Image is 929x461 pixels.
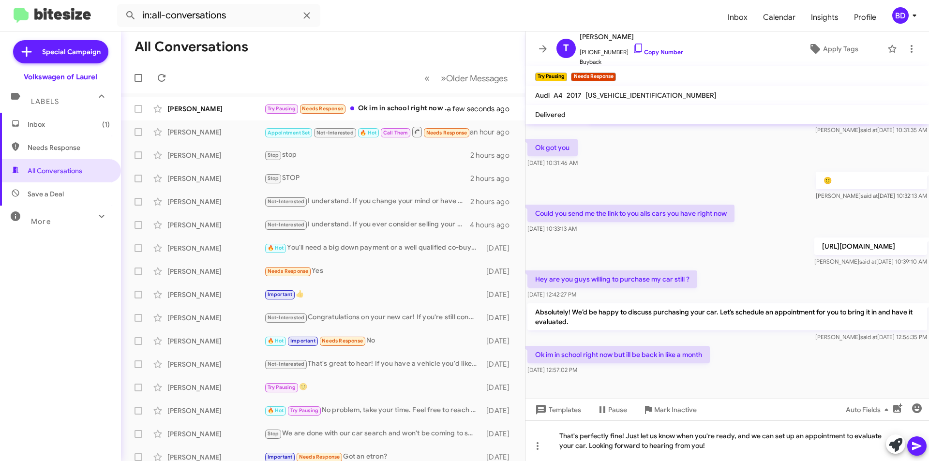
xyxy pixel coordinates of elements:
[264,358,481,370] div: That's great to hear! If you have a vehicle you'd like to sell or if you need assistance in the f...
[268,130,310,136] span: Appointment Set
[31,97,59,106] span: Labels
[814,258,927,265] span: [PERSON_NAME] [DATE] 10:39:10 AM
[42,47,101,57] span: Special Campaign
[823,40,858,58] span: Apply Tags
[167,127,264,137] div: [PERSON_NAME]
[481,313,517,323] div: [DATE]
[635,401,704,418] button: Mark Inactive
[264,289,481,300] div: 👍
[527,139,578,156] p: Ok got you
[585,91,717,100] span: [US_VEHICLE_IDENTIFICATION_NUMBER]
[527,205,734,222] p: Could you send me the link to you alls cars you have right now
[167,220,264,230] div: [PERSON_NAME]
[360,130,376,136] span: 🔥 Hot
[167,383,264,392] div: [PERSON_NAME]
[102,119,110,129] span: (1)
[264,312,481,323] div: Congratulations on your new car! If you're still considering selling your vehicle, when would you...
[755,3,803,31] a: Calendar
[264,266,481,277] div: Yes
[632,48,683,56] a: Copy Number
[268,361,305,367] span: Not-Interested
[459,104,517,114] div: a few seconds ago
[264,173,470,184] div: STOP
[859,258,876,265] span: said at
[720,3,755,31] a: Inbox
[481,290,517,299] div: [DATE]
[268,431,279,437] span: Stop
[268,384,296,390] span: Try Pausing
[435,68,513,88] button: Next
[535,73,567,81] small: Try Pausing
[28,143,110,152] span: Needs Response
[264,242,481,253] div: You'll need a big down payment or a well qualified co-buyer
[264,149,470,161] div: stop
[470,127,517,137] div: an hour ago
[167,429,264,439] div: [PERSON_NAME]
[481,429,517,439] div: [DATE]
[264,335,481,346] div: No
[322,338,363,344] span: Needs Response
[264,196,470,207] div: I understand. If you change your mind or have any questions in the future, feel free to reach out...
[563,41,569,56] span: T
[527,366,577,373] span: [DATE] 12:57:02 PM
[383,130,408,136] span: Call Them
[846,3,884,31] a: Profile
[589,401,635,418] button: Pause
[28,119,110,129] span: Inbox
[470,150,517,160] div: 2 hours ago
[481,336,517,346] div: [DATE]
[481,359,517,369] div: [DATE]
[814,238,927,255] p: [URL][DOMAIN_NAME]
[816,172,927,189] p: 🙂
[28,166,82,176] span: All Conversations
[571,73,615,81] small: Needs Response
[846,401,892,418] span: Auto Fields
[117,4,320,27] input: Search
[419,68,513,88] nav: Page navigation example
[268,152,279,158] span: Stop
[838,401,900,418] button: Auto Fields
[13,40,108,63] a: Special Campaign
[167,336,264,346] div: [PERSON_NAME]
[527,159,578,166] span: [DATE] 10:31:46 AM
[608,401,627,418] span: Pause
[264,219,470,230] div: I understand. If you ever consider selling your vehicle in the future, feel free to reach out. Wi...
[525,420,929,461] div: That's perfectly fine! Just let us know when you're ready, and we can set up an appointment to ev...
[803,3,846,31] span: Insights
[268,222,305,228] span: Not-Interested
[580,31,683,43] span: [PERSON_NAME]
[167,406,264,416] div: [PERSON_NAME]
[470,174,517,183] div: 2 hours ago
[441,72,446,84] span: »
[554,91,563,100] span: A4
[533,401,581,418] span: Templates
[815,333,927,341] span: [PERSON_NAME] [DATE] 12:56:35 PM
[167,267,264,276] div: [PERSON_NAME]
[446,73,508,84] span: Older Messages
[535,110,566,119] span: Delivered
[525,401,589,418] button: Templates
[290,407,318,414] span: Try Pausing
[268,338,284,344] span: 🔥 Hot
[24,72,97,82] div: Volkswagen of Laurel
[268,198,305,205] span: Not-Interested
[302,105,343,112] span: Needs Response
[268,268,309,274] span: Needs Response
[167,150,264,160] div: [PERSON_NAME]
[567,91,582,100] span: 2017
[535,91,550,100] span: Audi
[135,39,248,55] h1: All Conversations
[264,103,459,114] div: Ok im in school right now but ill be back in like a month
[884,7,918,24] button: BD
[264,382,481,393] div: 🙂
[167,313,264,323] div: [PERSON_NAME]
[654,401,697,418] span: Mark Inactive
[783,40,883,58] button: Apply Tags
[264,428,481,439] div: We are done with our car search and won't be coming to see more cars. Take us off your list. Thanks.
[527,270,697,288] p: Hey are you guys willing to purchase my car still ?
[481,243,517,253] div: [DATE]
[426,130,467,136] span: Needs Response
